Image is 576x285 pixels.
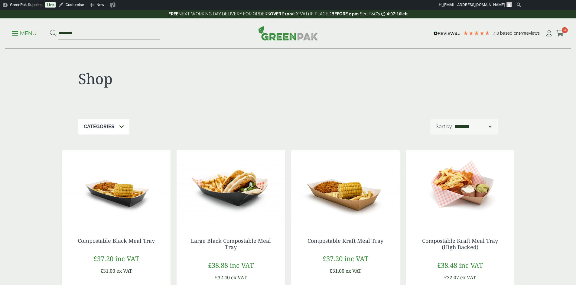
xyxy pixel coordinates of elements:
span: ex VAT [346,268,361,274]
img: 5430026A Kraft Meal Tray Standard High Backed with Nacho contents [406,150,514,226]
a: Compostable Kraft Meal Tray [308,237,383,244]
a: Menu [12,30,37,36]
strong: FREE [168,11,178,16]
span: 193 [519,31,525,36]
a: 11 [556,29,564,38]
span: £31.00 [330,268,344,274]
img: IMG_5692 [177,150,285,226]
p: Sort by [436,123,452,130]
span: reviews [525,31,540,36]
span: inc VAT [344,254,368,263]
span: £37.20 [323,254,343,263]
strong: BEFORE 2 pm [331,11,359,16]
span: [EMAIL_ADDRESS][DOMAIN_NAME] [443,2,505,7]
span: 11 [562,27,568,33]
span: 4:07:16 [387,11,401,16]
span: £32.07 [444,274,459,281]
span: £37.20 [93,254,113,263]
span: inc VAT [115,254,139,263]
img: REVIEWS.io [434,31,460,36]
img: IMG_5677 [62,150,171,226]
a: See T&C's [360,11,380,16]
span: £38.48 [437,261,457,270]
span: 4.8 [493,31,500,36]
select: Shop order [453,123,493,130]
p: Categories [84,123,114,130]
a: Compostable Black Meal Tray [78,237,155,244]
a: Compostable Kraft Meal Tray (High Backed) [422,237,498,251]
span: ex VAT [460,274,476,281]
span: £31.00 [100,268,115,274]
span: inc VAT [459,261,483,270]
span: ex VAT [231,274,247,281]
span: Based on [500,31,519,36]
div: 4.8 Stars [463,30,490,36]
i: My Account [545,30,553,36]
h1: Shop [78,70,288,87]
span: ex VAT [116,268,132,274]
a: Live [45,2,56,8]
span: inc VAT [230,261,254,270]
i: Cart [556,30,564,36]
strong: OVER £100 [270,11,292,16]
img: IMG_5658 [291,150,400,226]
span: £38.88 [208,261,228,270]
a: Large Black Compostable Meal Tray [191,237,271,251]
p: Menu [12,30,37,37]
span: left [401,11,408,16]
span: £32.40 [215,274,230,281]
img: GreenPak Supplies [258,26,318,40]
